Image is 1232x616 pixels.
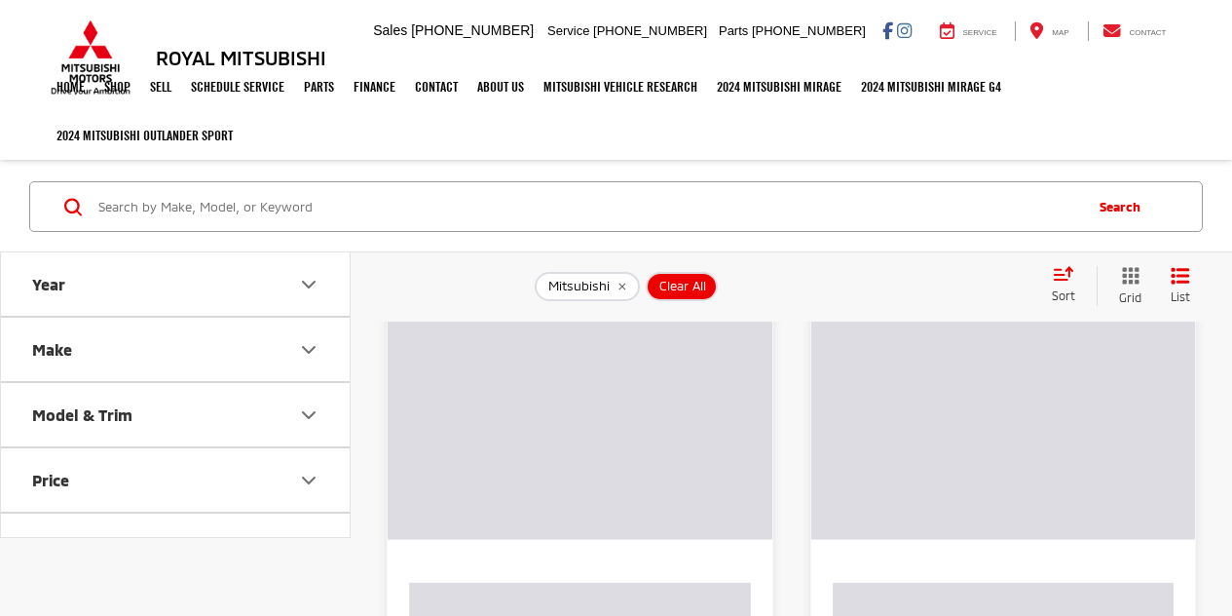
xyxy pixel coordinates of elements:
span: Parts [719,23,748,38]
a: Contact [1088,21,1181,41]
a: Mitsubishi Vehicle Research [534,62,707,111]
a: About Us [467,62,534,111]
a: 2024 Mitsubishi Mirage [707,62,851,111]
button: Select sort value [1042,266,1097,305]
span: Grid [1119,289,1141,306]
span: Sort [1052,289,1075,302]
div: Price [32,471,69,489]
a: Map [1015,21,1083,41]
div: Price [297,468,320,491]
button: List View [1156,266,1205,306]
div: Model & Trim [32,405,132,424]
button: Model & TrimModel & Trim [1,383,352,446]
a: Finance [344,62,405,111]
div: Mileage [297,533,320,557]
span: Mitsubishi [548,278,610,293]
div: Model & Trim [297,403,320,426]
a: Parts: Opens in a new tab [294,62,344,111]
span: Contact [1129,28,1166,37]
span: Service [963,28,997,37]
span: Clear All [659,278,706,293]
button: Clear All [646,271,718,300]
input: Search by Make, Model, or Keyword [96,183,1080,230]
a: Facebook: Click to visit our Facebook page [882,22,893,38]
a: Instagram: Click to visit our Instagram page [897,22,912,38]
a: 2024 Mitsubishi Outlander SPORT [47,111,243,160]
button: MakeMake [1,318,352,381]
button: remove Mitsubishi [535,271,640,300]
button: YearYear [1,252,352,316]
button: Search [1080,182,1169,231]
a: Home [47,62,94,111]
div: Make [32,340,72,359]
a: Sell [140,62,181,111]
span: [PHONE_NUMBER] [593,23,707,38]
a: Contact [405,62,467,111]
div: Mileage [32,536,91,555]
div: Year [297,272,320,295]
div: Year [32,275,65,293]
span: List [1171,289,1190,305]
a: 2024 Mitsubishi Mirage G4 [851,62,1011,111]
span: [PHONE_NUMBER] [752,23,866,38]
div: Make [297,337,320,361]
a: Shop [94,62,140,111]
span: Map [1052,28,1068,37]
a: Service [925,21,1012,41]
h3: Royal Mitsubishi [156,47,326,68]
span: Sales [373,22,407,38]
button: PricePrice [1,448,352,512]
button: Grid View [1097,266,1156,306]
img: Mitsubishi [47,19,134,96]
button: MileageMileage [1,514,352,577]
span: Service [547,23,589,38]
span: [PHONE_NUMBER] [411,22,534,38]
a: Schedule Service: Opens in a new tab [181,62,294,111]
